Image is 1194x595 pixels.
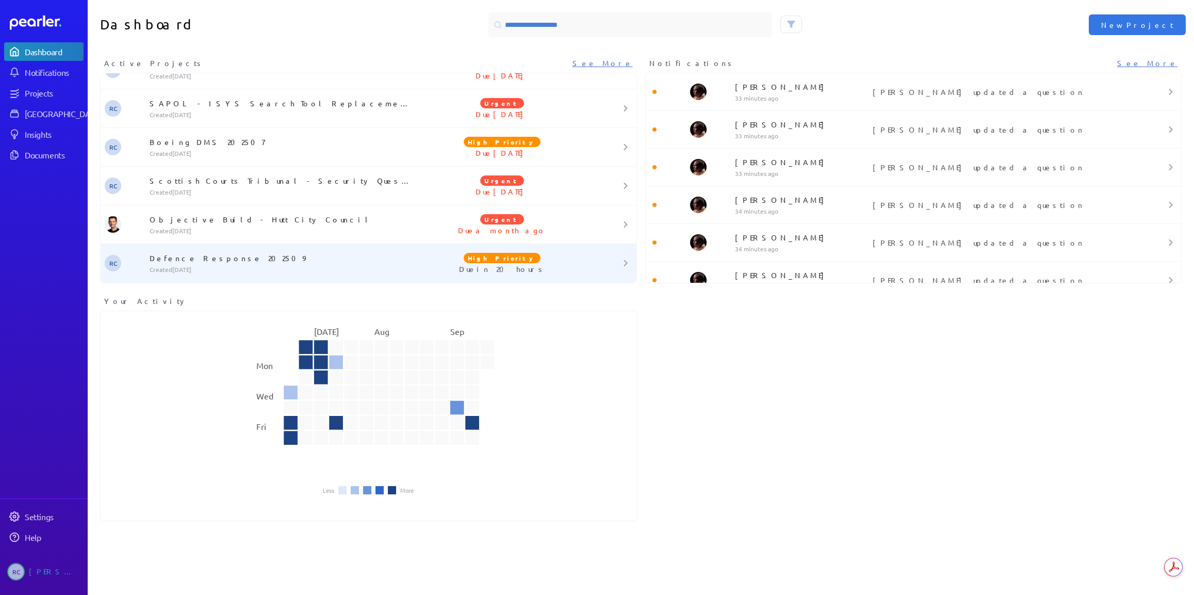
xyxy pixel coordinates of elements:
[735,169,869,178] p: 33 minutes ago
[690,121,707,138] img: Ryan Baird
[4,104,84,123] a: [GEOGRAPHIC_DATA]
[690,234,707,251] img: Ryan Baird
[105,255,121,271] span: Robert Craig
[25,108,102,119] div: [GEOGRAPHIC_DATA]
[256,391,273,401] text: Wed
[413,186,592,197] p: Due [DATE]
[690,84,707,100] img: Ryan Baird
[873,275,1132,285] p: [PERSON_NAME] updated a question
[4,84,84,102] a: Projects
[735,270,869,280] p: [PERSON_NAME]
[413,264,592,274] p: Due in 20 hours
[150,188,413,196] p: Created [DATE]
[256,360,273,371] text: Mon
[150,110,413,119] p: Created [DATE]
[1089,14,1186,35] button: New Project
[25,511,83,522] div: Settings
[4,507,84,526] a: Settings
[29,563,80,581] div: [PERSON_NAME]
[413,109,592,119] p: Due [DATE]
[873,87,1132,97] p: [PERSON_NAME] updated a question
[873,124,1132,135] p: [PERSON_NAME] updated a question
[413,225,592,235] p: Due a month ago
[400,487,414,493] li: More
[735,82,869,92] p: [PERSON_NAME]
[314,326,339,336] text: [DATE]
[150,214,413,224] p: Objective Build - Hutt City Council
[4,559,84,585] a: RC[PERSON_NAME]
[735,232,869,243] p: [PERSON_NAME]
[735,132,869,140] p: 33 minutes ago
[690,272,707,288] img: Ryan Baird
[735,157,869,167] p: [PERSON_NAME]
[100,12,364,37] h1: Dashboard
[873,237,1132,248] p: [PERSON_NAME] updated a question
[464,253,541,263] span: High Priority
[450,326,464,336] text: Sep
[150,227,413,235] p: Created [DATE]
[150,137,413,147] p: Boeing DMS 202507
[1101,20,1173,30] span: New Project
[649,58,735,69] span: Notifications
[690,197,707,213] img: Ryan Baird
[323,487,334,493] li: Less
[105,139,121,155] span: Robert Craig
[4,42,84,61] a: Dashboard
[104,58,204,69] span: Active Projects
[4,125,84,143] a: Insights
[573,58,633,69] a: See More
[25,46,83,57] div: Dashboard
[25,150,83,160] div: Documents
[480,98,524,108] span: Urgent
[150,149,413,157] p: Created [DATE]
[25,129,83,139] div: Insights
[413,70,592,81] p: Due [DATE]
[25,88,83,98] div: Projects
[690,159,707,175] img: Ryan Baird
[374,326,389,336] text: Aug
[105,178,121,194] span: Robert Craig
[480,214,524,224] span: Urgent
[104,296,187,307] span: Your Activity
[4,63,84,82] a: Notifications
[735,282,869,291] p: 35 minutes ago
[10,15,84,30] a: Dashboard
[150,175,413,186] p: Scottish Courts Tribunal - Security Questions
[1117,58,1177,69] a: See More
[735,207,869,215] p: 34 minutes ago
[873,162,1132,172] p: [PERSON_NAME] updated a question
[150,72,413,80] p: Created [DATE]
[735,245,869,253] p: 34 minutes ago
[464,137,541,147] span: High Priority
[25,532,83,542] div: Help
[150,265,413,274] p: Created [DATE]
[7,563,25,581] span: Robert Craig
[413,148,592,158] p: Due [DATE]
[105,100,121,117] span: Robert Craig
[480,175,524,186] span: Urgent
[150,98,413,108] p: SAPOL - ISYS Search Tool Replacement - POL2025-602
[4,528,84,546] a: Help
[873,200,1132,210] p: [PERSON_NAME] updated a question
[25,67,83,77] div: Notifications
[4,146,84,164] a: Documents
[256,421,266,431] text: Fri
[735,119,869,130] p: [PERSON_NAME]
[735,195,869,205] p: [PERSON_NAME]
[735,94,869,102] p: 33 minutes ago
[105,216,121,233] img: James Layton
[150,253,413,263] p: Defence Response 202509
